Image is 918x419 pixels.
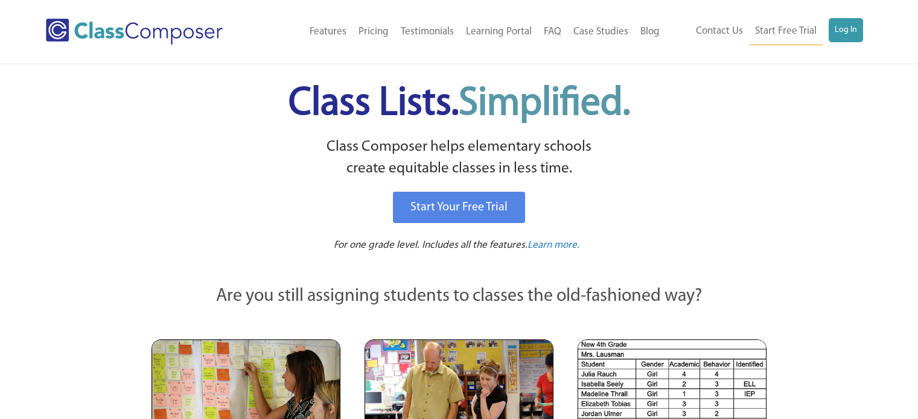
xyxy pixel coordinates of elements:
a: Contact Us [690,18,749,45]
span: Class Lists. [288,84,630,124]
p: Are you still assigning students to classes the old-fashioned way? [151,283,767,310]
span: Learn more. [528,240,579,250]
a: Testimonials [395,19,460,45]
a: Blog [634,19,666,45]
p: Class Composer helps elementary schools create equitable classes in less time. [150,136,769,180]
nav: Header Menu [666,18,863,45]
span: For one grade level. Includes all the features. [334,240,528,250]
img: Class Composer [46,19,223,45]
a: Start Your Free Trial [393,192,525,223]
a: Learning Portal [460,19,538,45]
a: Features [304,19,352,45]
a: Learn more. [528,238,579,253]
span: Start Your Free Trial [410,201,508,213]
a: Case Studies [567,19,634,45]
a: FAQ [538,19,567,45]
span: Simplified. [459,84,630,124]
a: Log In [829,18,863,42]
nav: Header Menu [261,19,665,45]
a: Start Free Trial [749,18,823,45]
a: Pricing [352,19,395,45]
